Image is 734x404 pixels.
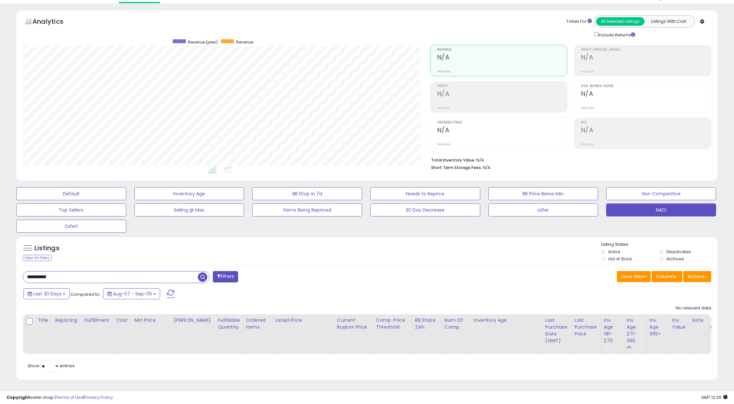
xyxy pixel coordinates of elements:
h2: N/A [581,126,711,135]
div: Title [38,317,49,324]
a: Terms of Use [56,394,83,400]
small: Prev: N/A [581,70,594,73]
div: Min Price [134,317,168,324]
div: seller snap | | [7,395,113,401]
div: Inventory Age [474,317,540,324]
button: Needs to Reprice [370,187,480,200]
span: Columns [656,273,676,280]
div: Ordered Items [246,317,270,331]
button: Listings With Cost [644,17,693,26]
div: Inv. Age 271-365 [627,317,644,344]
button: Aug-07 - Sep-05 [103,288,160,299]
button: NACI [606,203,716,216]
div: Note [692,317,705,324]
button: Default [16,187,126,200]
span: Profit [437,85,567,88]
div: Inv. value [672,317,687,331]
h5: Analytics [33,17,76,28]
small: Prev: N/A [437,106,450,110]
div: Totals For [566,19,592,25]
div: Comp. Price Threshold [376,317,410,331]
small: Prev: N/A [581,142,594,146]
h2: N/A [437,126,567,135]
h2: N/A [581,90,711,99]
label: Archived [666,256,684,262]
button: Actions [683,271,711,282]
span: N/A [483,164,491,171]
span: Last 30 Days [33,291,61,297]
div: Fulfillable Quantity [218,317,240,331]
button: Last 30 Days [23,288,70,299]
button: All Selected Listings [596,17,645,26]
div: Fulfillment [84,317,111,324]
span: 2025-10-6 12:29 GMT [701,394,727,400]
div: Last Purchase Price [575,317,598,337]
button: Save View [617,271,651,282]
div: Listed Price [275,317,332,324]
div: [PERSON_NAME] [173,317,212,324]
div: BB Share 24h. [415,317,439,331]
div: Inv. Age 365+ [649,317,667,337]
button: BB Price Below Min [488,187,598,200]
span: Avg. Buybox Share [581,85,711,88]
button: Selling @ Max [134,203,244,216]
small: Prev: N/A [437,142,450,146]
h2: N/A [581,54,711,62]
div: Num of Comp. [444,317,468,331]
h2: N/A [437,90,567,99]
label: Out of Stock [608,256,632,262]
span: Compared to: [71,291,101,297]
span: Revenue (prev) [188,39,218,45]
div: Repricing [55,317,79,324]
button: Columns [652,271,682,282]
h2: N/A [437,54,567,62]
b: Short Term Storage Fees: [431,165,482,170]
button: 30 Day Decrease [370,203,480,216]
p: Listing States: [601,241,718,248]
b: Total Inventory Value: [431,157,475,163]
label: Active [608,249,620,254]
span: Show: entries [28,363,75,369]
span: Revenue [437,48,567,52]
span: ROI [581,121,711,124]
button: Zafer1 [16,220,126,233]
strong: Copyright [7,394,30,400]
label: Deactivated [666,249,691,254]
button: zafer [488,203,598,216]
span: Aug-07 - Sep-05 [113,291,152,297]
button: Non Competitive [606,187,716,200]
div: Include Returns [589,31,643,38]
div: Last Purchase Date (GMT) [545,317,569,344]
h5: Listings [34,244,60,253]
div: Cost [116,317,129,324]
li: N/A [431,156,706,163]
div: No relevant data [676,305,711,311]
span: Profit [PERSON_NAME] [581,48,711,52]
button: BB Drop in 7d [252,187,362,200]
div: Clear All Filters [23,255,52,261]
span: Revenue [236,39,253,45]
span: Ordered Items [437,121,567,124]
a: Privacy Policy [84,394,113,400]
div: Current Buybox Price [337,317,371,331]
small: Prev: N/A [581,106,594,110]
button: Items Being Repriced [252,203,362,216]
button: Inventory Age [134,187,244,200]
small: Prev: N/A [437,70,450,73]
button: Filters [213,271,238,282]
div: Inv. Age 181-270 [604,317,621,344]
button: Top Sellers [16,203,126,216]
